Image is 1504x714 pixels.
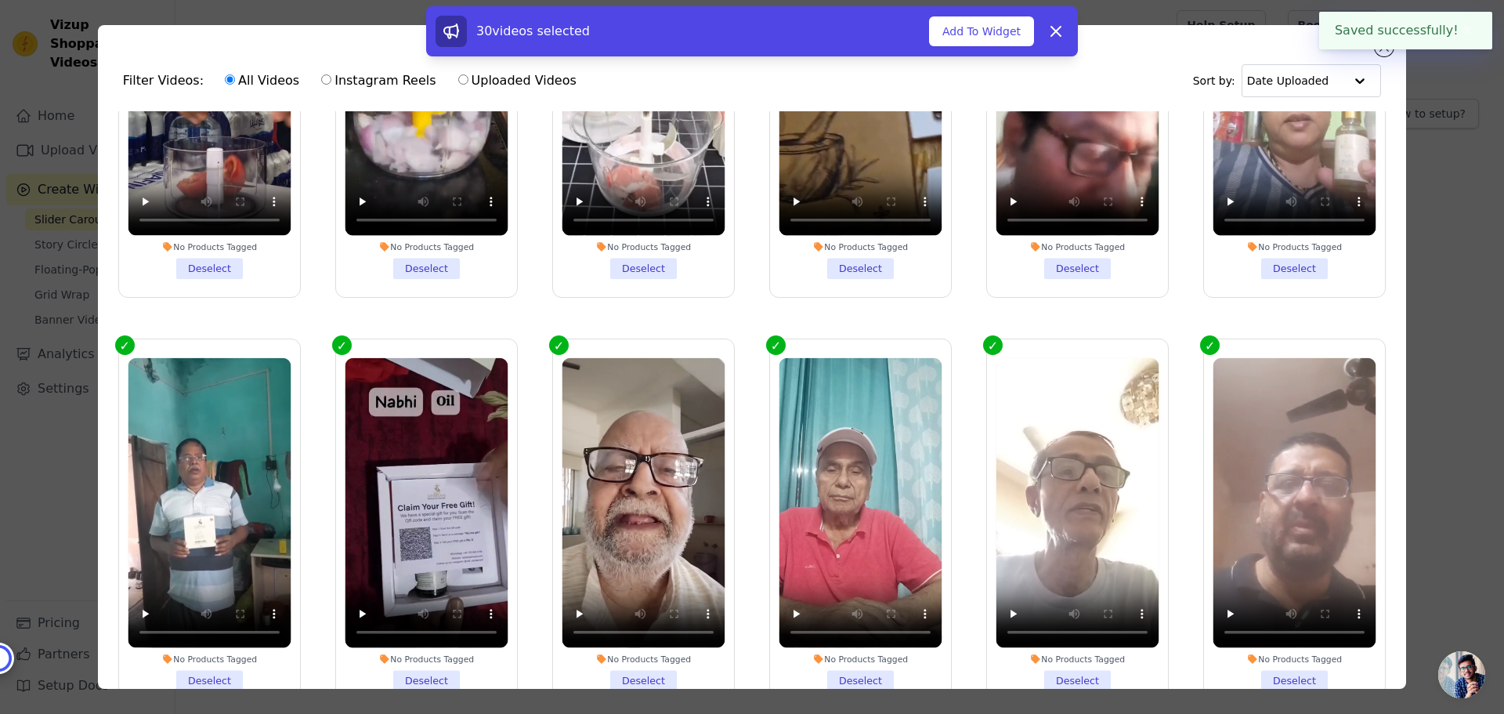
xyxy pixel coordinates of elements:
div: No Products Tagged [779,654,942,665]
div: No Products Tagged [345,654,508,665]
label: All Videos [224,71,300,91]
label: Uploaded Videos [457,71,577,91]
div: No Products Tagged [562,241,725,252]
span: 30 videos selected [476,24,590,38]
div: No Products Tagged [1213,241,1376,252]
label: Instagram Reels [320,71,436,91]
div: Saved successfully! [1319,12,1492,49]
div: Sort by: [1193,64,1382,97]
div: No Products Tagged [128,241,291,252]
button: Add To Widget [929,16,1034,46]
div: Filter Videos: [123,63,585,99]
div: No Products Tagged [562,654,725,665]
button: Close [1459,21,1477,40]
div: No Products Tagged [996,241,1159,252]
div: No Products Tagged [1213,654,1376,665]
div: No Products Tagged [996,654,1159,665]
div: No Products Tagged [128,654,291,665]
div: No Products Tagged [345,241,508,252]
div: No Products Tagged [779,241,942,252]
a: Open chat [1438,651,1485,698]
